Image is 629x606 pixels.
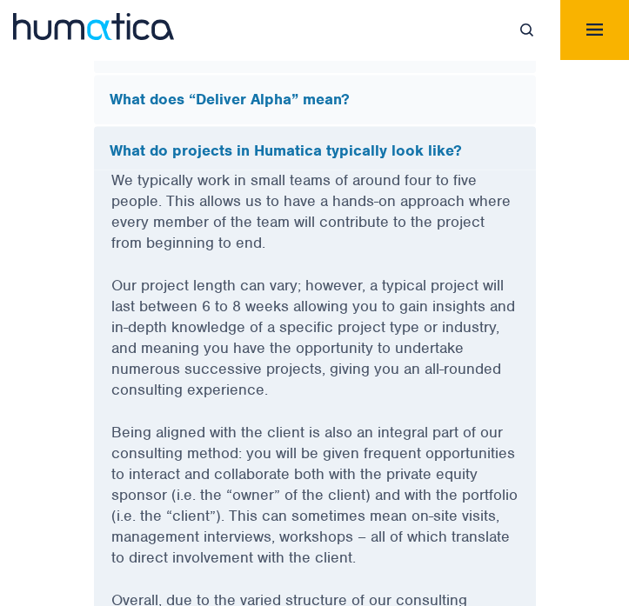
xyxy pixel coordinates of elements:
[13,13,174,40] img: logo
[586,23,603,36] img: menuicon
[110,90,520,110] h5: What does “Deliver Alpha” mean?
[110,142,520,161] h5: What do projects in Humatica typically look like?
[520,23,533,37] img: search_icon
[111,275,519,422] p: Our project length can vary; however, a typical project will last between 6 to 8 weeks allowing y...
[111,422,519,589] p: Being aligned with the client is also an integral part of our consulting method: you will be give...
[111,170,519,275] p: We typically work in small teams of around four to five people. This allows us to have a hands-on...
